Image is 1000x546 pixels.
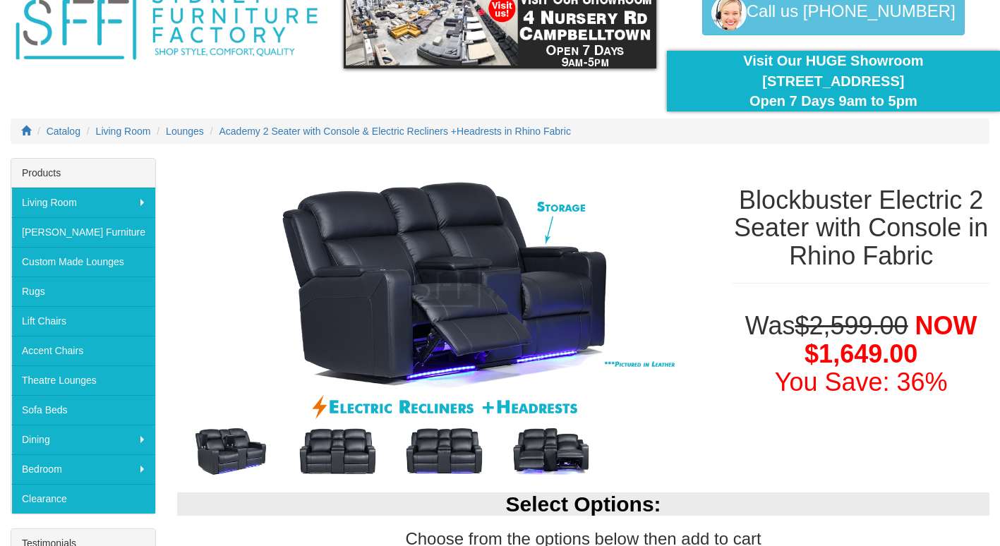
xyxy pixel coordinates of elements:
[11,159,155,188] div: Products
[733,186,989,270] h1: Blockbuster Electric 2 Seater with Console in Rhino Fabric
[96,126,151,137] a: Living Room
[11,217,155,247] a: [PERSON_NAME] Furniture
[219,126,571,137] a: Academy 2 Seater with Console & Electric Recliners +Headrests in Rhino Fabric
[775,368,948,396] font: You Save: 36%
[11,247,155,277] a: Custom Made Lounges
[11,425,155,454] a: Dining
[677,51,989,111] div: Visit Our HUGE Showroom [STREET_ADDRESS] Open 7 Days 9am to 5pm
[805,311,977,368] span: NOW $1,649.00
[47,126,80,137] a: Catalog
[506,492,661,516] b: Select Options:
[733,312,989,396] h1: Was
[11,365,155,395] a: Theatre Lounges
[795,311,908,340] del: $2,599.00
[11,188,155,217] a: Living Room
[11,277,155,306] a: Rugs
[11,395,155,425] a: Sofa Beds
[11,336,155,365] a: Accent Chairs
[11,484,155,514] a: Clearance
[11,454,155,484] a: Bedroom
[11,306,155,336] a: Lift Chairs
[166,126,204,137] a: Lounges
